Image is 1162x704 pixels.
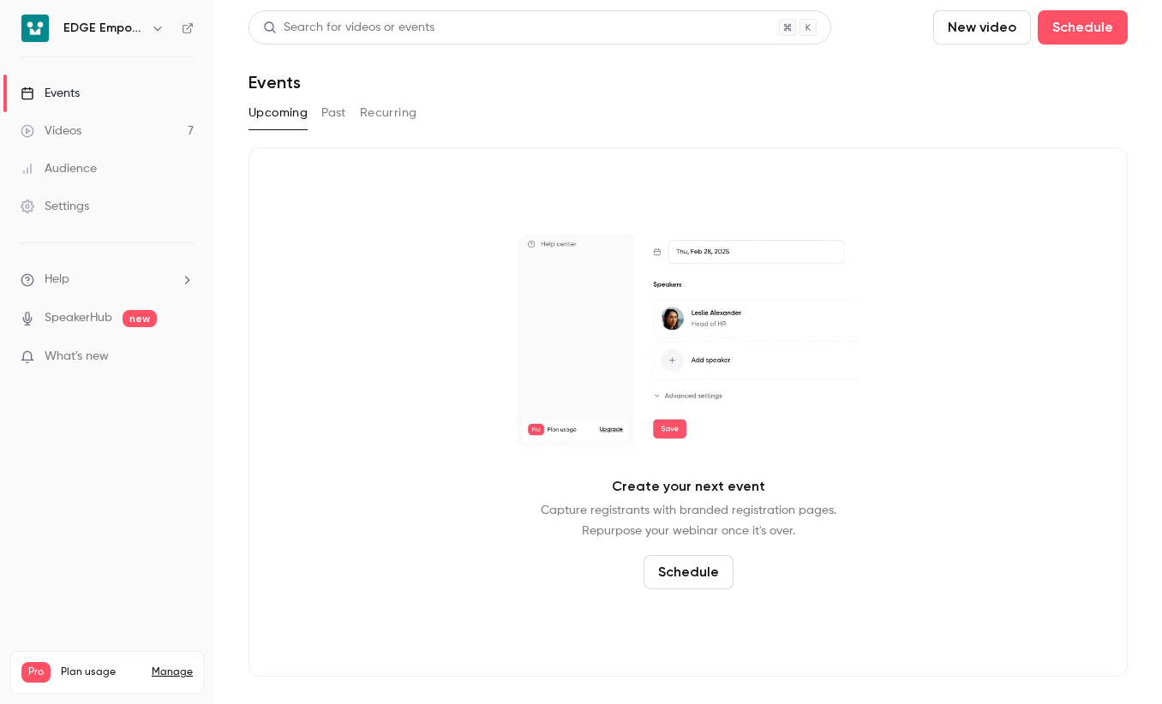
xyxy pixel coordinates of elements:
span: Pro [21,662,51,683]
img: EDGE Empower [21,15,49,42]
div: Keywords by Traffic [189,101,289,112]
button: Recurring [360,99,417,127]
h6: EDGE Empower [63,20,144,37]
div: Search for videos or events [263,19,434,37]
img: tab_domain_overview_orange.svg [46,99,60,113]
button: Upcoming [249,99,308,127]
h1: Events [249,72,301,92]
a: Manage [152,665,193,679]
div: Audience [21,160,97,177]
div: v 4.0.25 [48,27,84,41]
span: new [123,310,157,327]
p: Create your next event [612,476,765,497]
p: Capture registrants with branded registration pages. Repurpose your webinar once it's over. [541,500,836,541]
img: website_grey.svg [27,45,41,58]
span: Help [45,271,69,289]
div: Events [21,85,80,102]
img: logo_orange.svg [27,27,41,41]
span: What's new [45,348,109,366]
button: Past [321,99,346,127]
button: Schedule [1038,10,1128,45]
div: Domain: [DOMAIN_NAME] [45,45,189,58]
li: help-dropdown-opener [21,271,194,289]
a: SpeakerHub [45,309,112,327]
span: Plan usage [61,665,141,679]
img: tab_keywords_by_traffic_grey.svg [171,99,184,113]
button: Schedule [644,555,734,589]
div: Videos [21,122,81,140]
div: Domain Overview [65,101,153,112]
div: Settings [21,198,89,215]
button: New video [933,10,1031,45]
